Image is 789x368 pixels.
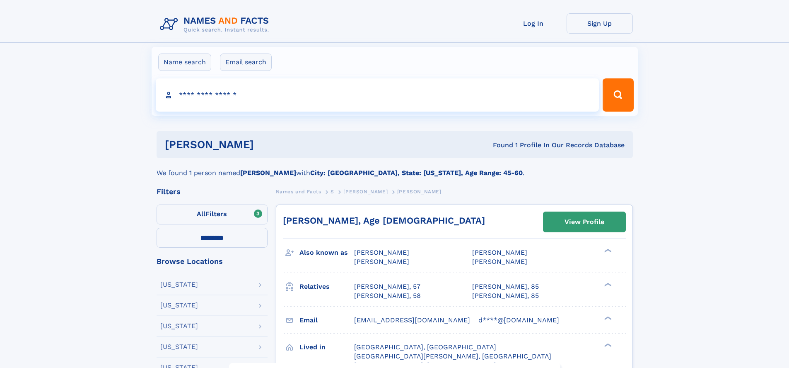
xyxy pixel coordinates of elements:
span: [EMAIL_ADDRESS][DOMAIN_NAME] [354,316,470,324]
h3: Email [299,313,354,327]
button: Search Button [603,78,633,112]
div: We found 1 person named with . [157,158,633,178]
a: [PERSON_NAME], 58 [354,291,421,300]
div: [US_STATE] [160,323,198,329]
b: City: [GEOGRAPHIC_DATA], State: [US_STATE], Age Range: 45-60 [310,169,523,177]
a: Log In [500,13,567,34]
img: Logo Names and Facts [157,13,276,36]
span: [PERSON_NAME] [472,249,527,256]
div: [US_STATE] [160,344,198,350]
a: [PERSON_NAME] [343,186,388,197]
h1: [PERSON_NAME] [165,139,374,150]
a: S [331,186,334,197]
div: ❯ [602,342,612,348]
div: Found 1 Profile In Our Records Database [373,141,625,150]
h3: Lived in [299,340,354,354]
div: [US_STATE] [160,281,198,288]
span: S [331,189,334,195]
div: Filters [157,188,268,195]
a: [PERSON_NAME], 85 [472,282,539,291]
span: [PERSON_NAME] [354,249,409,256]
span: [PERSON_NAME] [354,258,409,266]
label: Filters [157,205,268,224]
a: Names and Facts [276,186,321,197]
div: View Profile [565,212,604,232]
div: ❯ [602,315,612,321]
span: [PERSON_NAME] [472,258,527,266]
span: All [197,210,205,218]
div: ❯ [602,282,612,287]
a: [PERSON_NAME], 85 [472,291,539,300]
a: View Profile [543,212,625,232]
input: search input [156,78,599,112]
a: [PERSON_NAME], 57 [354,282,420,291]
span: [GEOGRAPHIC_DATA][PERSON_NAME], [GEOGRAPHIC_DATA] [354,352,551,360]
a: [PERSON_NAME], Age [DEMOGRAPHIC_DATA] [283,215,485,226]
div: [US_STATE] [160,302,198,309]
h3: Relatives [299,280,354,294]
div: ❯ [602,248,612,253]
b: [PERSON_NAME] [240,169,296,177]
h3: Also known as [299,246,354,260]
label: Name search [158,54,211,71]
span: [GEOGRAPHIC_DATA], [GEOGRAPHIC_DATA] [354,343,496,351]
span: [PERSON_NAME] [343,189,388,195]
div: Browse Locations [157,258,268,265]
span: [PERSON_NAME] [397,189,442,195]
a: Sign Up [567,13,633,34]
label: Email search [220,54,272,71]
